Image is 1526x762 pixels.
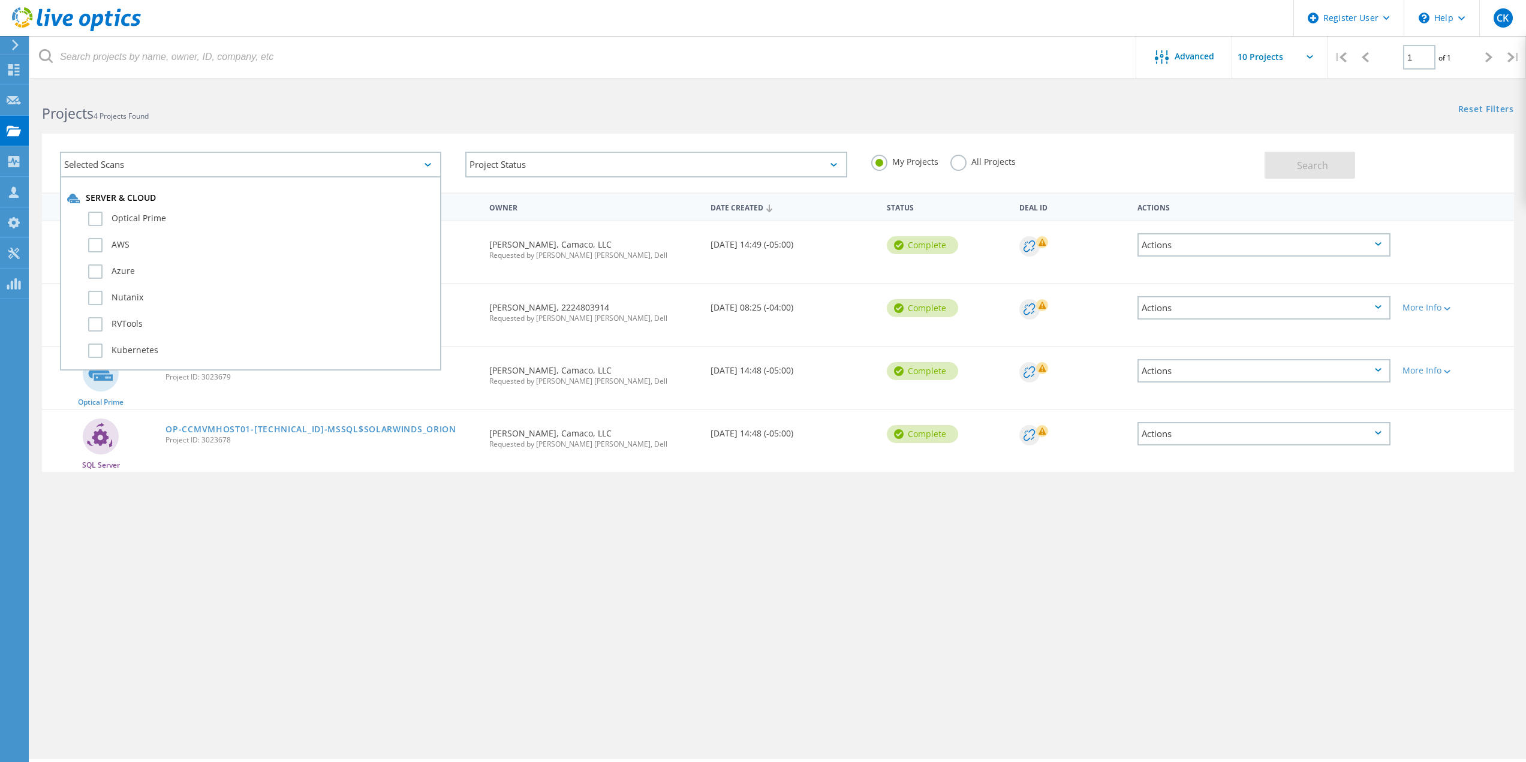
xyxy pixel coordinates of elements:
span: 4 Projects Found [94,111,149,121]
div: [DATE] 14:48 (-05:00) [705,410,881,450]
div: Complete [887,362,958,380]
label: My Projects [871,155,938,166]
div: Owner [483,195,704,218]
div: [DATE] 08:25 (-04:00) [705,284,881,324]
span: CK [1497,13,1509,23]
div: Actions [1137,296,1390,320]
div: Actions [1131,195,1396,218]
input: Search projects by name, owner, ID, company, etc [30,36,1137,78]
span: SQL Server [82,462,120,469]
div: [PERSON_NAME], Camaco, LLC [483,347,704,397]
div: [DATE] 14:48 (-05:00) [705,347,881,387]
div: Actions [1137,422,1390,445]
div: [PERSON_NAME], 2224803914 [483,284,704,334]
svg: \n [1419,13,1429,23]
button: Search [1265,152,1355,179]
div: Server & Cloud [67,192,434,204]
div: Actions [1137,233,1390,257]
span: Requested by [PERSON_NAME] [PERSON_NAME], Dell [489,252,698,259]
span: Project ID: 3023679 [165,374,477,381]
div: Status [881,195,1013,218]
label: Nutanix [88,291,434,305]
div: [DATE] 14:49 (-05:00) [705,221,881,261]
div: More Info [1402,366,1508,375]
div: Actions [1137,359,1390,382]
a: CCMVMHOST01 [165,362,234,371]
label: Azure [88,264,434,279]
div: More Info [1402,303,1508,312]
div: Date Created [705,195,881,218]
span: Project ID: 3023678 [165,436,477,444]
div: Selected Scans [60,152,441,177]
b: Projects [42,104,94,123]
span: Optical Prime [78,399,124,406]
div: | [1501,36,1526,79]
a: Reset Filters [1458,105,1514,115]
div: Complete [887,425,958,443]
div: [PERSON_NAME], Camaco, LLC [483,410,704,460]
label: All Projects [950,155,1016,166]
div: Project Status [465,152,847,177]
span: Search [1297,159,1328,172]
span: Requested by [PERSON_NAME] [PERSON_NAME], Dell [489,315,698,322]
div: Complete [887,299,958,317]
label: RVTools [88,317,434,332]
label: AWS [88,238,434,252]
a: Live Optics Dashboard [12,25,141,34]
span: Requested by [PERSON_NAME] [PERSON_NAME], Dell [489,378,698,385]
div: [PERSON_NAME], Camaco, LLC [483,221,704,271]
div: Complete [887,236,958,254]
span: of 1 [1438,53,1451,63]
div: Deal Id [1013,195,1131,218]
span: Advanced [1175,52,1214,61]
label: Optical Prime [88,212,434,226]
span: Requested by [PERSON_NAME] [PERSON_NAME], Dell [489,441,698,448]
label: Kubernetes [88,344,434,358]
a: OP-CCMVMHOST01-[TECHNICAL_ID]-MSSQL$SOLARWINDS_ORION [165,425,456,433]
div: | [1328,36,1353,79]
